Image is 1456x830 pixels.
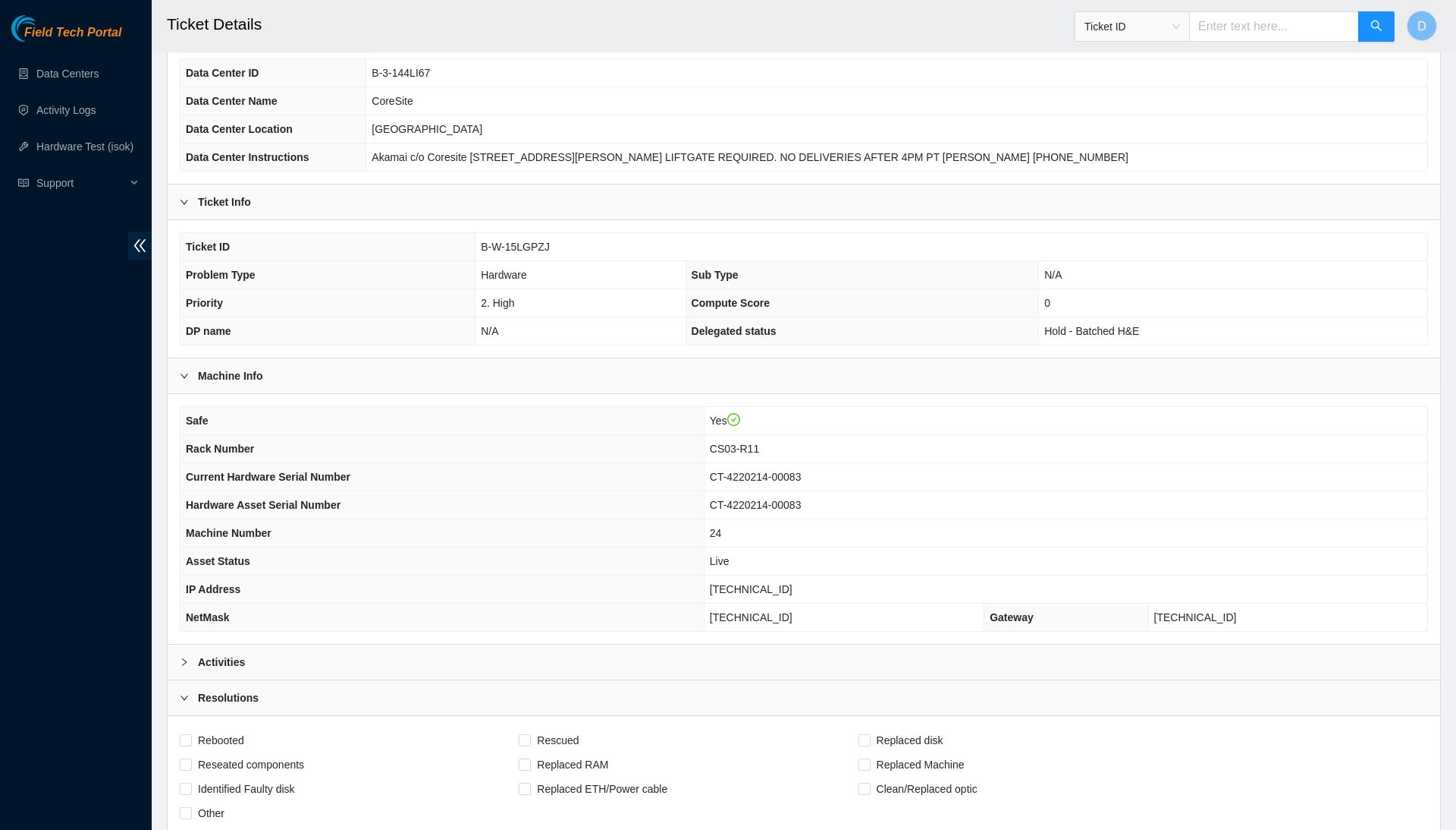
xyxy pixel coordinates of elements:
[1084,15,1180,38] span: Ticket ID
[186,415,209,427] span: Safe
[1044,269,1062,281] span: N/A
[372,95,413,107] span: CoreSite
[192,801,231,825] span: Other
[168,358,1440,393] div: Machine Info
[186,123,293,135] span: Data Center Location
[710,443,759,455] span: CS03-R11
[186,611,230,623] span: NetMask
[1189,11,1359,42] input: Enter text here...
[692,325,777,337] span: Delegated status
[871,753,971,777] span: Replaced Machine
[168,680,1440,715] div: Resolutions
[692,269,739,281] span: Sub Type
[186,151,309,163] span: Data Center Instructions
[1358,11,1395,42] button: search
[186,325,231,337] span: DP name
[192,777,301,801] span: Identified Faulty disk
[710,415,740,427] span: Yes
[481,297,514,309] span: 2. High
[24,26,121,40] span: Field Tech Portal
[531,753,614,777] span: Replaced RAM
[1044,325,1139,337] span: Hold - Batched H&E
[1154,611,1237,623] span: [TECHNICAL_ID]
[710,499,802,511] span: CT-4220214-00083
[871,777,984,801] span: Clean/Replaced optic
[128,232,152,260] span: double-left
[531,728,585,753] span: Rescued
[198,194,251,210] b: Ticket Info
[1417,17,1426,36] span: D
[481,325,498,337] span: N/A
[186,555,250,567] span: Asset Status
[710,527,722,539] span: 24
[710,555,730,567] span: Live
[198,690,259,706] b: Resolutions
[1407,11,1437,41] button: D
[11,27,121,47] a: Akamai TechnologiesField Tech Portal
[710,583,792,595] span: [TECHNICAL_ID]
[372,151,1128,163] span: Akamai c/o Coresite [STREET_ADDRESS][PERSON_NAME] LIFTGATE REQUIRED. NO DELIVERIES AFTER 4PM PT [...
[710,611,792,623] span: [TECHNICAL_ID]
[36,104,96,116] a: Activity Logs
[180,197,189,207] span: right
[186,269,256,281] span: Problem Type
[727,413,741,427] span: check-circle
[11,15,77,42] img: Akamai Technologies
[481,269,527,281] span: Hardware
[186,241,230,253] span: Ticket ID
[710,471,802,483] span: CT-4220214-00083
[36,68,99,80] a: Data Centers
[1370,20,1382,34] span: search
[481,241,550,253] span: B-W-15LGPZJ
[168,185,1440,219] div: Ticket Info
[692,297,770,309] span: Compute Score
[531,777,673,801] span: Replaced ETH/Power cable
[198,368,263,384] b: Machine Info
[186,471,350,483] span: Current Hardware Serial Number
[36,140,133,153] a: Hardware Test (isok)
[192,728,250,753] span: Rebooted
[192,753,310,777] span: Reseated components
[36,168,126,198] span: Support
[186,67,259,79] span: Data Center ID
[990,611,1034,623] span: Gateway
[186,443,254,455] span: Rack Number
[168,645,1440,680] div: Activities
[18,178,29,188] span: read
[372,67,430,79] span: B-3-144LI67
[180,693,189,702] span: right
[198,654,245,671] b: Activities
[186,499,340,511] span: Hardware Asset Serial Number
[180,658,189,667] span: right
[871,728,949,753] span: Replaced disk
[1044,297,1050,309] span: 0
[186,527,271,539] span: Machine Number
[186,583,240,595] span: IP Address
[180,371,189,380] span: right
[186,95,278,107] span: Data Center Name
[186,297,223,309] span: Priority
[372,123,482,135] span: [GEOGRAPHIC_DATA]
